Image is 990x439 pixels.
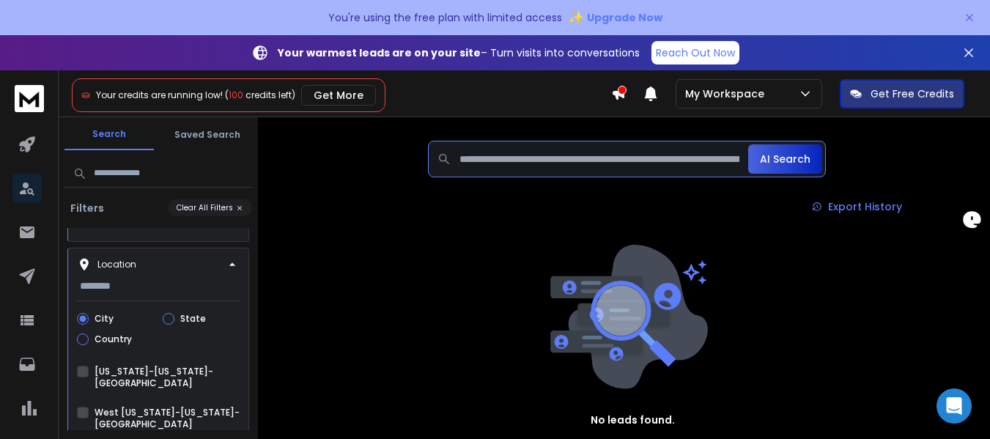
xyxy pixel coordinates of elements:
button: AI Search [748,144,822,174]
div: Open Intercom Messenger [937,388,972,424]
p: You're using the free plan with limited access [328,10,562,25]
span: ( credits left) [225,89,295,101]
label: City [95,313,114,325]
label: Country [95,333,132,345]
span: Upgrade Now [587,10,662,25]
label: [US_STATE]-[US_STATE]-[GEOGRAPHIC_DATA] [95,366,240,389]
h3: Filters [64,201,110,215]
button: Get More [301,85,376,106]
span: ✨ [568,7,584,28]
h1: No leads found. [591,413,675,427]
p: Reach Out Now [656,45,735,60]
a: Reach Out Now [651,41,739,64]
strong: Your warmest leads are on your site [278,45,481,60]
button: ✨Upgrade Now [568,3,662,32]
button: Saved Search [163,120,252,150]
img: image [547,245,708,389]
button: Get Free Credits [840,79,964,108]
button: Search [64,119,154,150]
p: My Workspace [685,86,770,101]
span: Your credits are running low! [96,89,223,101]
label: West [US_STATE]-[US_STATE]-[GEOGRAPHIC_DATA] [95,407,240,430]
span: 100 [229,89,243,101]
label: State [180,313,206,325]
a: Export History [800,192,914,221]
p: Location [97,259,136,270]
button: Clear All Filters [168,199,252,216]
img: logo [15,85,44,112]
p: – Turn visits into conversations [278,45,640,60]
p: Get Free Credits [871,86,954,101]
